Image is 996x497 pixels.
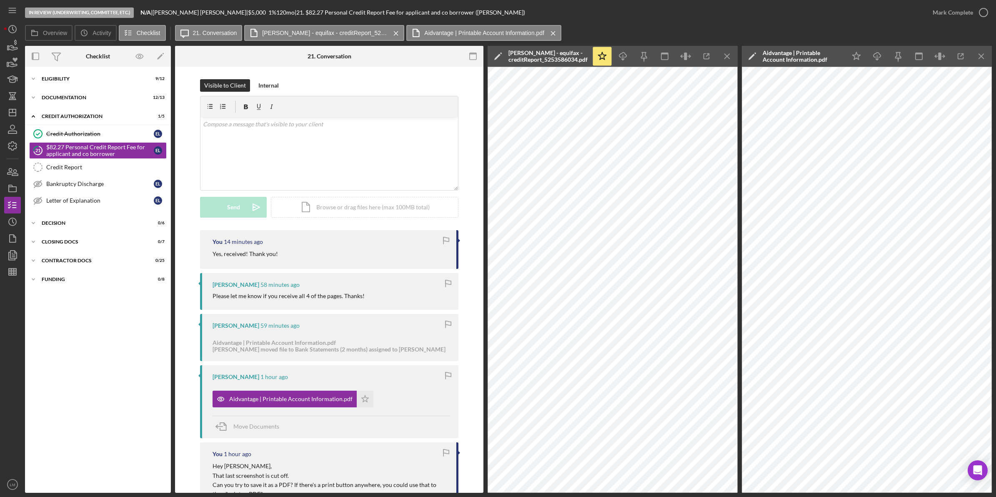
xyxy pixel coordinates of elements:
b: N/A [140,9,151,16]
div: Checklist [86,53,110,60]
div: 9 / 12 [150,76,165,81]
div: Contractor Docs [42,258,144,263]
div: 0 / 6 [150,221,165,226]
label: [PERSON_NAME] - equifax - creditReport_5253586034.pdf [262,30,387,36]
label: Aidvantage | Printable Account Information.pdf [424,30,544,36]
div: Eligibility [42,76,144,81]
label: Checklist [137,30,160,36]
button: LM [4,476,21,493]
div: [PERSON_NAME] [PERSON_NAME] | [153,9,248,16]
div: [PERSON_NAME] [213,281,259,288]
div: Bankruptcy Discharge [46,181,154,187]
a: Bankruptcy DischargeEL [29,176,167,192]
div: CREDIT AUTHORIZATION [42,114,144,119]
div: Aidvantage | Printable Account Information.pdf [763,50,842,63]
div: Please let me know if you receive all 4 of the pages. Thanks! [213,293,365,299]
div: 120 mo [276,9,295,16]
button: 21. Conversation [175,25,243,41]
div: | [140,9,153,16]
span: $5,000 [248,9,266,16]
span: Move Documents [233,423,279,430]
a: 21$82.27 Personal Credit Report Fee for applicant and co borrowerEL [29,142,167,159]
tspan: 21 [35,148,40,153]
div: 1 % [268,9,276,16]
button: Overview [25,25,73,41]
time: 2025-09-11 15:17 [260,374,288,380]
div: Funding [42,277,144,282]
div: E L [154,146,162,155]
a: Credit Report [29,159,167,176]
div: You [213,451,223,457]
button: Activity [75,25,116,41]
div: Internal [258,79,279,92]
div: [PERSON_NAME] [213,374,259,380]
div: [PERSON_NAME] [213,322,259,329]
div: E L [154,180,162,188]
div: 12 / 13 [150,95,165,100]
a: Credit AuthorizationEL [29,126,167,142]
label: Activity [93,30,111,36]
button: Internal [254,79,283,92]
div: [PERSON_NAME] - equifax - creditReport_5253586034.pdf [508,50,588,63]
div: 1 / 5 [150,114,165,119]
div: Aidvantage | Printable Account Information.pdf [213,339,445,346]
div: E L [154,196,162,205]
a: Letter of ExplanationEL [29,192,167,209]
div: 0 / 25 [150,258,165,263]
div: $82.27 Personal Credit Report Fee for applicant and co borrower [46,144,154,157]
time: 2025-09-11 14:36 [224,451,251,457]
time: 2025-09-11 15:19 [260,322,300,329]
button: Mark Complete [924,4,992,21]
button: Visible to Client [200,79,250,92]
div: Mark Complete [933,4,973,21]
time: 2025-09-11 16:04 [224,238,263,245]
button: Send [200,197,267,218]
button: Aidvantage | Printable Account Information.pdf [213,391,373,407]
p: That last screenshot is cut off. [213,471,448,480]
button: Checklist [119,25,166,41]
div: Send [227,197,240,218]
div: Letter of Explanation [46,197,154,204]
div: Documentation [42,95,144,100]
button: [PERSON_NAME] - equifax - creditReport_5253586034.pdf [244,25,404,41]
div: 21. Conversation [308,53,351,60]
div: 0 / 7 [150,239,165,244]
div: You [213,238,223,245]
time: 2025-09-11 15:19 [260,281,300,288]
div: [PERSON_NAME] moved file to Bank Statements (2 months) assigned to [PERSON_NAME] [213,346,445,353]
div: Credit Authorization [46,131,154,137]
div: Visible to Client [204,79,246,92]
label: 21. Conversation [193,30,237,36]
div: Aidvantage | Printable Account Information.pdf [229,396,353,402]
text: LM [10,482,15,487]
div: In Review (Underwriting, Committee, Etc.) [25,8,134,18]
div: | 21. $82.27 Personal Credit Report Fee for applicant and co borrower ([PERSON_NAME]) [295,9,525,16]
button: Move Documents [213,416,288,437]
p: Yes, received! Thank you! [213,249,278,259]
button: Aidvantage | Printable Account Information.pdf [406,25,561,41]
div: E L [154,130,162,138]
p: Hey [PERSON_NAME], [213,462,448,471]
div: CLOSING DOCS [42,239,144,244]
div: Decision [42,221,144,226]
div: Open Intercom Messenger [968,460,988,480]
div: 0 / 8 [150,277,165,282]
label: Overview [43,30,67,36]
div: Credit Report [46,164,166,171]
